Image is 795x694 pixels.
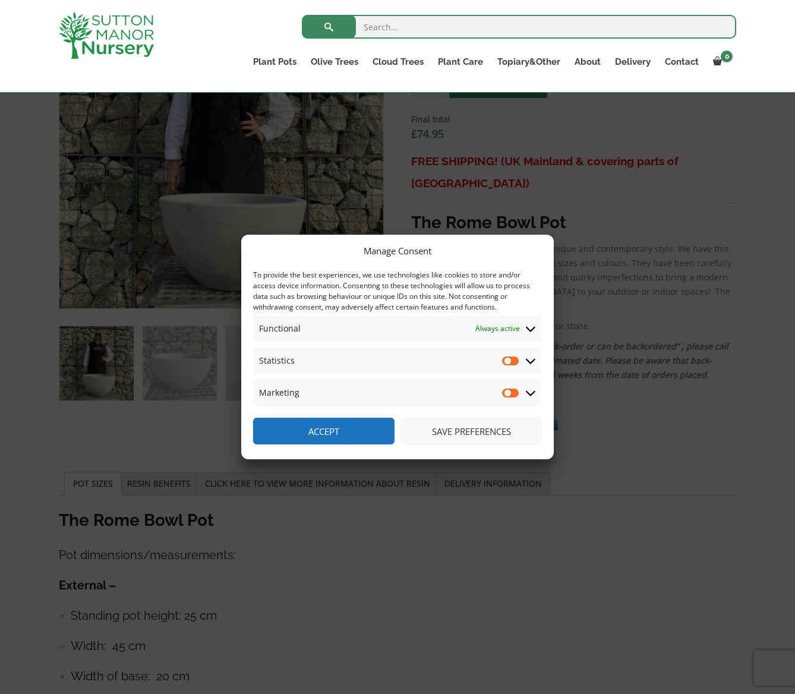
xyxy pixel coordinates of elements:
span: Always active [475,321,520,336]
summary: Functional Always active [253,316,541,342]
a: Plant Pots [246,53,304,70]
div: Manage Consent [364,244,431,258]
span: Marketing [259,386,299,400]
div: To provide the best experiences, we use technologies like cookies to store and/or access device i... [253,270,541,313]
summary: Marketing [253,380,541,406]
a: Plant Care [431,53,490,70]
a: Delivery [608,53,658,70]
span: Functional [259,321,301,336]
a: Contact [658,53,706,70]
img: logo [59,12,154,59]
a: Olive Trees [304,53,365,70]
summary: Statistics [253,348,541,374]
span: Statistics [259,354,295,368]
button: Accept [253,418,395,444]
button: Save preferences [400,418,542,444]
a: 0 [706,53,736,70]
span: 0 [721,51,733,62]
a: About [567,53,608,70]
a: Topiary&Other [490,53,567,70]
input: Search... [302,15,736,39]
a: Cloud Trees [365,53,431,70]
